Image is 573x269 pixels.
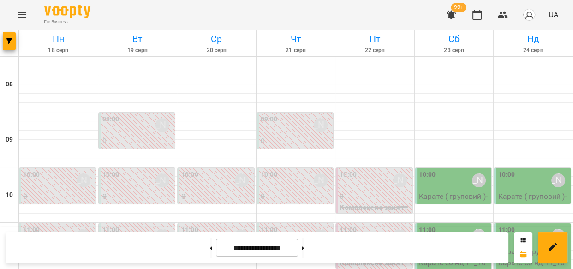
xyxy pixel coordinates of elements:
[102,114,119,125] label: 09:00
[261,225,278,235] label: 11:00
[102,147,173,179] p: Ранній Розвиток ( груповий ) (РР вт чт 9_00)
[181,191,252,202] p: 0
[181,202,252,235] p: Ранній Розвиток ( груповий ) (ранній розвиток груп1)
[102,136,173,147] p: 0
[77,173,90,187] div: Шустер Катерина
[261,191,332,202] p: 0
[44,5,90,18] img: Voopty Logo
[340,225,357,235] label: 11:00
[393,173,407,187] div: Шустер Катерина
[340,170,357,180] label: 10:00
[23,225,40,235] label: 11:00
[416,32,492,46] h6: Сб
[6,135,13,145] h6: 09
[6,79,13,90] h6: 08
[179,32,255,46] h6: Ср
[181,170,198,180] label: 10:00
[181,225,198,235] label: 11:00
[523,8,536,21] img: avatar_s.png
[498,191,569,224] p: Карате ( груповий ) - Карате груповий(сб і нд) 10.00
[416,46,492,55] h6: 23 серп
[258,46,334,55] h6: 21 серп
[102,202,173,235] p: Ранній Розвиток ( груповий ) (РР вт чт 10_00)
[23,170,40,180] label: 10:00
[261,202,332,235] p: Ранній Розвиток ( груповий ) (РР вт чт 10_00)
[495,46,571,55] h6: 24 серп
[235,173,249,187] div: Шустер Катерина
[451,3,466,12] span: 99+
[261,147,332,179] p: Ранній Розвиток ( груповий ) (РР вт чт 9_00)
[545,6,562,23] button: UA
[102,225,119,235] label: 11:00
[44,19,90,25] span: For Business
[340,202,411,224] p: Комплексне заняття з РР
[340,191,411,202] p: 0
[261,136,332,147] p: 0
[419,225,436,235] label: 11:00
[100,32,176,46] h6: Вт
[261,114,278,125] label: 09:00
[11,4,33,26] button: Menu
[314,118,328,132] div: Шустер Катерина
[6,190,13,200] h6: 10
[495,32,571,46] h6: Нд
[549,10,558,19] span: UA
[419,191,490,224] p: Карате ( груповий ) - Карате груповий(сб і нд) 10.00
[551,173,565,187] div: Киричко Тарас
[102,170,119,180] label: 10:00
[102,191,173,202] p: 0
[155,118,169,132] div: Шустер Катерина
[419,170,436,180] label: 10:00
[498,170,515,180] label: 10:00
[258,32,334,46] h6: Чт
[100,46,176,55] h6: 19 серп
[337,32,413,46] h6: Пт
[155,173,169,187] div: Шустер Катерина
[179,46,255,55] h6: 20 серп
[314,173,328,187] div: Шустер Катерина
[472,173,486,187] div: Киричко Тарас
[23,191,94,202] p: 0
[20,32,96,46] h6: Пн
[498,225,515,235] label: 11:00
[337,46,413,55] h6: 22 серп
[20,46,96,55] h6: 18 серп
[23,202,94,235] p: Ранній Розвиток ( груповий ) (ранній розвиток груп1)
[261,170,278,180] label: 10:00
